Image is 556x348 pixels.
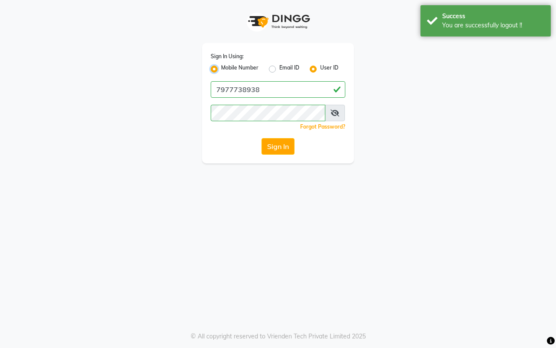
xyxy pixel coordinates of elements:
[211,81,345,98] input: Username
[243,9,313,34] img: logo1.svg
[442,12,544,21] div: Success
[221,64,258,74] label: Mobile Number
[261,138,295,155] button: Sign In
[320,64,338,74] label: User ID
[442,21,544,30] div: You are successfully logout !!
[211,53,244,60] label: Sign In Using:
[279,64,299,74] label: Email ID
[211,105,325,121] input: Username
[300,123,345,130] a: Forgot Password?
